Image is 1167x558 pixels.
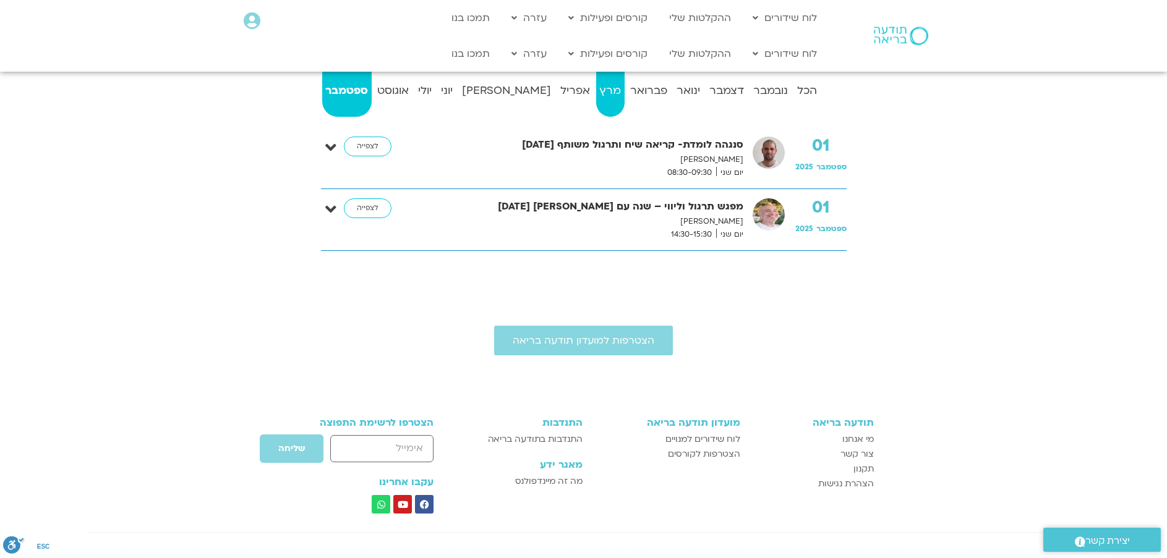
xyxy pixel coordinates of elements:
[344,137,391,156] a: לצפייה
[557,67,594,117] a: אפריל
[419,137,743,153] strong: סנגהה לומדת- קריאה שיח ותרגול משותף [DATE]
[663,166,716,179] span: 08:30-09:30
[419,198,743,215] strong: מפגש תרגול וליווי – שנה עם [PERSON_NAME] [DATE]
[673,67,704,117] a: ינואר
[557,82,594,100] strong: אפריל
[716,228,743,241] span: יום שני
[438,82,456,100] strong: יוני
[294,476,434,488] h3: עקבו אחרינו
[673,82,704,100] strong: ינואר
[753,447,874,462] a: צור קשר
[750,67,792,117] a: נובמבר
[746,42,823,66] a: לוח שידורים
[595,432,740,447] a: לוח שידורים למנויים
[753,432,874,447] a: מי אנחנו
[459,82,555,100] strong: [PERSON_NAME]
[627,82,671,100] strong: פברואר
[816,162,847,172] span: ספטמבר
[322,82,372,100] strong: ספטמבר
[562,42,654,66] a: קורסים ופעילות
[663,42,737,66] a: ההקלטות שלי
[667,228,716,241] span: 14:30-15:30
[322,67,372,117] a: ספטמבר
[816,224,847,234] span: ספטמבר
[795,224,813,234] span: 2025
[505,42,553,66] a: עזרה
[746,6,823,30] a: לוח שידורים
[513,335,654,346] span: הצטרפות למועדון תודעה בריאה
[716,166,743,179] span: יום שני
[468,432,582,447] a: התנדבות בתודעה בריאה
[706,67,748,117] a: דצמבר
[665,432,740,447] span: לוח שידורים למנויים
[278,444,305,454] span: שליחה
[794,67,821,117] a: הכל
[459,67,555,117] a: [PERSON_NAME]
[795,198,847,217] strong: 01
[505,6,553,30] a: עזרה
[1043,528,1161,552] a: יצירת קשר
[595,447,740,462] a: הצטרפות לקורסים
[445,42,496,66] a: תמכו בנו
[753,476,874,491] a: הצהרת נגישות
[438,67,456,117] a: יוני
[515,474,583,489] span: מה זה מיינדפולנס
[795,137,847,155] strong: 01
[445,6,496,30] a: תמכו בנו
[488,432,583,447] span: התנדבות בתודעה בריאה
[330,435,434,462] input: אימייל
[874,27,928,45] img: תודעה בריאה
[468,417,582,428] h3: התנדבות
[294,417,434,428] h3: הצטרפו לרשימת התפוצה
[596,82,625,100] strong: מרץ
[753,417,874,428] h3: תודעה בריאה
[1085,533,1130,549] span: יצירת קשר
[419,215,743,228] p: [PERSON_NAME]
[627,67,671,117] a: פברואר
[562,6,654,30] a: קורסים ופעילות
[853,462,874,476] span: תקנון
[259,434,324,463] button: שליחה
[494,326,673,355] a: הצטרפות למועדון תודעה בריאה
[294,434,434,470] form: טופס חדש
[468,474,582,489] a: מה זה מיינדפולנס
[753,462,874,476] a: תקנון
[840,447,874,462] span: צור קשר
[374,82,413,100] strong: אוגוסט
[468,459,582,470] h3: מאגר ידע
[668,447,740,462] span: הצטרפות לקורסים
[595,417,740,428] h3: מועדון תודעה בריאה
[706,82,748,100] strong: דצמבר
[794,82,821,100] strong: הכל
[663,6,737,30] a: ההקלטות שלי
[344,198,391,218] a: לצפייה
[415,82,435,100] strong: יולי
[750,82,792,100] strong: נובמבר
[374,67,413,117] a: אוגוסט
[842,432,874,447] span: מי אנחנו
[419,153,743,166] p: [PERSON_NAME]
[596,67,625,117] a: מרץ
[795,162,813,172] span: 2025
[818,476,874,491] span: הצהרת נגישות
[415,67,435,117] a: יולי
